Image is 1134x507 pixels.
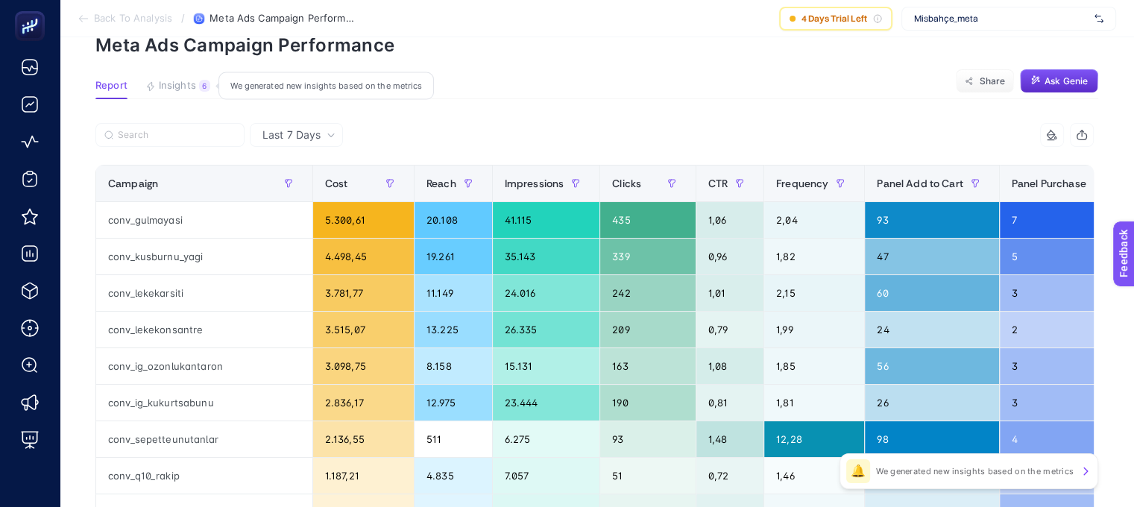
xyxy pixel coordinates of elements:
div: 2 [1000,312,1122,347]
div: 6.275 [493,421,600,457]
img: svg%3e [1094,11,1103,26]
div: 2,15 [764,275,864,311]
div: 0,81 [696,385,763,421]
div: 3.515,07 [313,312,414,347]
span: Campaign [108,177,158,189]
span: Panel Purchase [1012,177,1086,189]
div: 19.261 [415,239,492,274]
div: 12,28 [764,421,864,457]
div: 339 [600,239,695,274]
div: 41.115 [493,202,600,238]
span: Reach [426,177,456,189]
div: 93 [600,421,695,457]
span: Feedback [9,4,57,16]
div: 5.300,61 [313,202,414,238]
div: conv_sepetteunutanlar [96,421,312,457]
div: 511 [415,421,492,457]
div: conv_gulmayasi [96,202,312,238]
span: Ask Genie [1045,75,1088,87]
div: 11.149 [415,275,492,311]
div: 93 [865,202,998,238]
div: 🔔 [846,459,870,483]
div: conv_kusburnu_yagi [96,239,312,274]
div: 4.835 [415,458,492,494]
div: 190 [600,385,695,421]
div: 1,06 [696,202,763,238]
div: 0,79 [696,312,763,347]
button: Ask Genie [1020,69,1098,93]
span: Misbahçe_meta [914,13,1089,25]
div: 4 [1000,421,1122,457]
div: 2.136,55 [313,421,414,457]
div: 1,46 [764,458,864,494]
div: 3 [1000,385,1122,421]
span: 4 Days Trial Left [801,13,867,25]
div: 8.158 [415,348,492,384]
span: Insights [159,80,196,92]
p: Meta Ads Campaign Performance [95,34,1098,56]
div: conv_q10_rakip [96,458,312,494]
span: Meta Ads Campaign Performance [210,13,359,25]
span: Cost [325,177,348,189]
div: 51 [600,458,695,494]
div: 3 [1000,275,1122,311]
div: 163 [600,348,695,384]
div: 24.016 [493,275,600,311]
span: Share [979,75,1005,87]
span: Back To Analysis [94,13,172,25]
div: 3.098,75 [313,348,414,384]
div: conv_lekekarsiti [96,275,312,311]
div: 12.975 [415,385,492,421]
div: 2.836,17 [313,385,414,421]
span: Last 7 Days [262,127,321,142]
div: 3.781,77 [313,275,414,311]
div: 47 [865,239,998,274]
span: CTR [708,177,728,189]
div: 15.131 [493,348,600,384]
div: 35.143 [493,239,600,274]
div: 20.108 [415,202,492,238]
div: 4.498,45 [313,239,414,274]
div: 23.444 [493,385,600,421]
button: Share [956,69,1014,93]
div: 1.187,21 [313,458,414,494]
span: Panel Add to Cart [877,177,963,189]
div: 60 [865,275,998,311]
div: conv_ig_ozonlukantaron [96,348,312,384]
div: conv_ig_kukurtsabunu [96,385,312,421]
div: 1,08 [696,348,763,384]
div: 1,01 [696,275,763,311]
div: 98 [865,421,998,457]
div: 5 [1000,239,1122,274]
div: 56 [865,348,998,384]
div: 0,72 [696,458,763,494]
div: 2,04 [764,202,864,238]
div: 0,96 [696,239,763,274]
div: 3 [1000,348,1122,384]
p: We generated new insights based on the metrics [876,465,1074,477]
input: Search [118,130,236,141]
span: / [181,12,185,24]
div: 7 [1000,202,1122,238]
div: 1,48 [696,421,763,457]
div: We generated new insights based on the metrics [218,72,434,100]
span: Impressions [505,177,564,189]
div: 1,81 [764,385,864,421]
div: 26.335 [493,312,600,347]
div: 26 [865,385,998,421]
span: Clicks [612,177,641,189]
div: 1,82 [764,239,864,274]
div: 24 [865,312,998,347]
div: conv_lekekonsantre [96,312,312,347]
div: 7.057 [493,458,600,494]
span: Frequency [776,177,828,189]
div: 6 [199,80,210,92]
div: 13.225 [415,312,492,347]
span: Report [95,80,127,92]
div: 1,85 [764,348,864,384]
div: 1,99 [764,312,864,347]
div: 242 [600,275,695,311]
div: 435 [600,202,695,238]
div: 209 [600,312,695,347]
